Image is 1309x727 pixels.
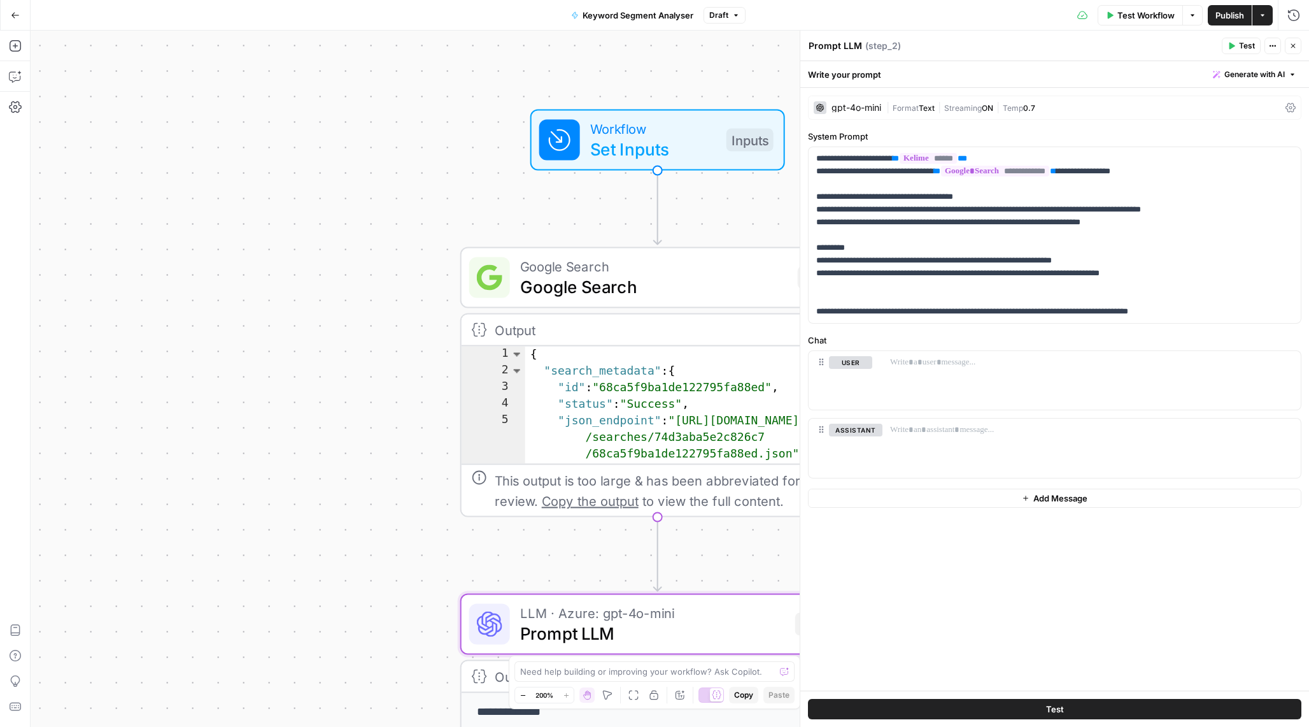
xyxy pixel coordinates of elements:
div: Google SearchGoogle SearchStep 1Output{ "search_metadata":{ "id":"68ca5f9ba1de122795fa88ed", "sta... [460,247,855,517]
span: Publish [1215,9,1244,22]
span: | [935,101,944,113]
span: Paste [768,689,789,701]
button: Keyword Segment Analyser [563,5,701,25]
span: Set Inputs [590,136,716,162]
span: Prompt LLM [520,621,785,646]
span: | [993,101,1003,113]
span: Copy the output [542,493,639,508]
button: Publish [1208,5,1252,25]
div: 5 [462,413,525,463]
span: Workflow [590,119,716,139]
button: assistant [829,424,882,436]
button: Paste [763,687,795,703]
span: ON [982,103,993,113]
div: 4 [462,396,525,413]
button: user [829,356,872,369]
span: LLM · Azure: gpt-4o-mini [520,603,785,623]
div: 6 [462,463,525,545]
div: WorkflowSet InputsInputs [460,110,855,171]
div: Inputs [726,129,774,152]
span: Toggle code folding, rows 1 through 149 [510,347,524,363]
div: 2 [462,363,525,380]
span: Add Message [1033,492,1087,505]
g: Edge from step_1 to step_2 [654,517,662,591]
span: ( step_2 ) [865,40,901,52]
span: 0.7 [1023,103,1035,113]
div: gpt-4o-mini [831,103,881,112]
span: Test [1046,703,1064,716]
div: 3 [462,380,525,396]
span: Temp [1003,103,1023,113]
label: System Prompt [808,130,1301,143]
div: assistant [809,419,872,477]
span: 200% [535,690,553,700]
div: 1 [462,347,525,363]
span: Copy [734,689,753,701]
span: Generate with AI [1224,69,1285,80]
button: Test Workflow [1098,5,1183,25]
div: user [809,351,872,410]
span: Streaming [944,103,982,113]
button: Test [808,699,1301,719]
span: Text [919,103,935,113]
button: Draft [704,7,746,24]
div: This output is too large & has been abbreviated for review. to view the full content. [495,470,844,511]
div: Write your prompt [800,61,1309,87]
div: Output [495,666,785,687]
span: Google Search [520,274,788,299]
span: Google Search [520,256,788,277]
button: Add Message [808,489,1301,508]
span: Test [1239,40,1255,52]
button: Generate with AI [1208,66,1301,83]
span: Draft [709,10,728,21]
span: Test Workflow [1117,9,1175,22]
textarea: Prompt LLM [809,40,862,52]
div: Output [495,320,785,340]
span: Keyword Segment Analyser [583,9,693,22]
g: Edge from start to step_1 [654,171,662,245]
span: Format [893,103,919,113]
span: Toggle code folding, rows 2 through 12 [510,363,524,380]
button: Test [1222,38,1261,54]
label: Chat [808,334,1301,347]
button: Copy [729,687,758,703]
span: | [886,101,893,113]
